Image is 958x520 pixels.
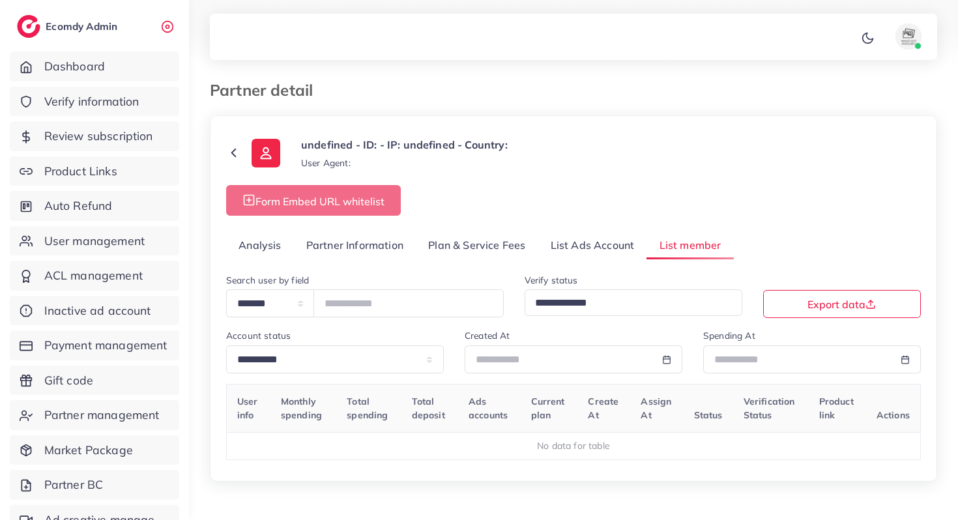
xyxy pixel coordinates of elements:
small: User Agent: [301,156,351,169]
span: Current plan [531,396,565,420]
div: Search for option [525,289,742,316]
label: Verify status [525,274,578,287]
a: Partner management [10,400,179,430]
span: Total spending [347,396,388,420]
label: Account status [226,329,291,342]
a: List Ads Account [538,231,647,259]
a: avatar [880,23,927,50]
span: Partner BC [44,476,104,493]
span: Monthly spending [281,396,322,420]
label: Created At [465,329,510,342]
span: Verify information [44,93,139,110]
a: Auto Refund [10,191,179,221]
a: ACL management [10,261,179,291]
span: User management [44,233,145,250]
span: Partner management [44,407,160,424]
span: Total deposit [412,396,445,420]
a: Review subscription [10,121,179,151]
span: Export data [807,299,876,310]
div: No data for table [234,439,914,452]
button: Form Embed URL whitelist [226,185,401,216]
a: Partner Information [294,231,416,259]
label: Spending At [703,329,755,342]
span: ACL management [44,267,143,284]
a: Inactive ad account [10,296,179,326]
span: Create At [588,396,618,420]
a: Payment management [10,330,179,360]
a: Verify information [10,87,179,117]
a: Dashboard [10,51,179,81]
span: Inactive ad account [44,302,151,319]
label: Search user by field [226,274,309,287]
img: avatar [895,23,922,50]
span: Ads accounts [469,396,508,420]
span: Assign At [641,396,671,420]
span: Auto Refund [44,197,113,214]
span: Gift code [44,372,93,389]
a: Gift code [10,366,179,396]
span: User info [237,396,258,420]
span: Payment management [44,337,167,354]
span: Product Links [44,163,117,180]
a: Product Links [10,156,179,186]
img: ic-user-info.36bf1079.svg [252,139,280,167]
a: Market Package [10,435,179,465]
span: Review subscription [44,128,153,145]
span: Verification Status [744,396,795,420]
a: Plan & Service Fees [416,231,538,259]
input: Search for option [530,293,725,313]
span: Product link [819,396,854,420]
a: User management [10,226,179,256]
span: Dashboard [44,58,105,75]
a: Analysis [226,231,294,259]
button: Export data [763,290,922,318]
p: undefined - ID: - IP: undefined - Country: [301,137,508,152]
a: Partner BC [10,470,179,500]
h3: Partner detail [210,81,323,100]
span: Actions [877,409,910,421]
span: Market Package [44,442,133,459]
img: logo [17,15,40,38]
span: Status [694,409,723,421]
a: logoEcomdy Admin [17,15,121,38]
h2: Ecomdy Admin [46,20,121,33]
a: List member [646,231,733,259]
